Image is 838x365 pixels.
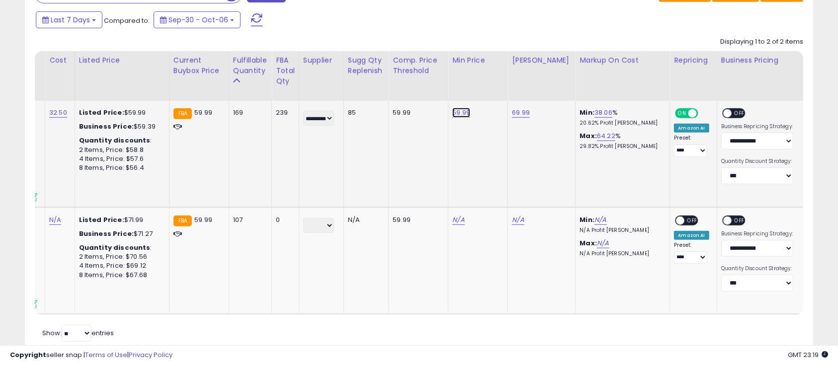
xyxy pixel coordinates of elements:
span: 2025-10-14 23:19 GMT [788,350,828,360]
b: Min: [580,215,594,224]
div: 169 [233,108,264,117]
th: Please note that this number is a calculation based on your required days of coverage and your ve... [343,51,389,101]
span: OFF [685,216,701,224]
div: 4 Items, Price: $57.6 [79,154,162,163]
div: Comp. Price Threshold [393,55,444,76]
span: 59.99 [194,215,212,224]
b: Quantity discounts [79,136,151,145]
b: Business Price: [79,229,134,238]
div: Fulfillable Quantity [233,55,267,76]
div: N/A [348,216,381,224]
span: Sep-30 - Oct-06 [168,15,228,25]
a: 38.06 [594,108,612,118]
div: Listed Price [79,55,165,66]
div: Preset: [674,242,709,264]
div: 8 Items, Price: $56.4 [79,163,162,172]
a: N/A [512,215,524,225]
span: Show: entries [42,328,114,338]
span: Compared to: [104,16,150,25]
div: % [580,108,662,127]
b: Quantity discounts [79,243,151,252]
b: Listed Price: [79,108,124,117]
b: Max: [580,131,597,141]
span: Last 7 Days [51,15,90,25]
div: Amazon AI [674,124,709,133]
label: Business Repricing Strategy: [721,123,793,130]
div: 4 Items, Price: $69.12 [79,261,162,270]
div: Displaying 1 to 2 of 2 items [720,37,803,47]
span: OFF [732,109,748,118]
div: 59.99 [393,108,440,117]
b: Listed Price: [79,215,124,224]
div: $59.39 [79,122,162,131]
span: OFF [732,216,748,224]
a: 59.99 [452,108,470,118]
div: 59.99 [393,216,440,224]
div: % [580,132,662,150]
div: $71.99 [79,216,162,224]
div: Business Pricing [721,55,822,66]
div: Min Price [452,55,503,66]
strong: Copyright [10,350,46,360]
div: 85 [348,108,381,117]
b: Max: [580,238,597,248]
th: CSV column name: cust_attr_1_Supplier [299,51,343,101]
span: OFF [697,109,713,118]
div: Preset: [674,135,709,157]
div: Repricing [674,55,712,66]
span: ON [676,109,689,118]
div: Cost [49,55,71,66]
div: Amazon AI [674,231,709,240]
a: N/A [597,238,609,248]
button: Sep-30 - Oct-06 [154,11,241,28]
a: N/A [452,215,464,225]
a: N/A [594,215,606,225]
b: Business Price: [79,122,134,131]
p: N/A Profit [PERSON_NAME] [580,227,662,234]
p: N/A Profit [PERSON_NAME] [580,250,662,257]
p: 29.82% Profit [PERSON_NAME] [580,143,662,150]
label: Business Repricing Strategy: [721,230,793,237]
small: FBA [173,216,192,226]
div: 8 Items, Price: $67.68 [79,271,162,280]
a: N/A [49,215,61,225]
span: 59.99 [194,108,212,117]
div: Supplier [303,55,339,66]
small: FBA [173,108,192,119]
div: Sugg Qty Replenish [348,55,385,76]
div: FBA Total Qty [276,55,295,86]
div: Current Buybox Price [173,55,225,76]
div: 239 [276,108,291,117]
a: Terms of Use [85,350,127,360]
a: 69.99 [512,108,530,118]
p: 20.62% Profit [PERSON_NAME] [580,120,662,127]
div: [PERSON_NAME] [512,55,571,66]
label: Quantity Discount Strategy: [721,265,793,272]
a: Privacy Policy [129,350,172,360]
button: Last 7 Days [36,11,102,28]
div: 107 [233,216,264,224]
b: Min: [580,108,594,117]
div: 2 Items, Price: $70.56 [79,252,162,261]
a: 32.50 [49,108,67,118]
div: : [79,243,162,252]
div: Markup on Cost [580,55,666,66]
div: 2 Items, Price: $58.8 [79,146,162,154]
a: 64.22 [597,131,615,141]
label: Quantity Discount Strategy: [721,158,793,165]
div: 0 [276,216,291,224]
div: $71.27 [79,229,162,238]
div: seller snap | | [10,351,172,360]
div: $59.99 [79,108,162,117]
th: The percentage added to the cost of goods (COGS) that forms the calculator for Min & Max prices. [576,51,670,101]
div: : [79,136,162,145]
